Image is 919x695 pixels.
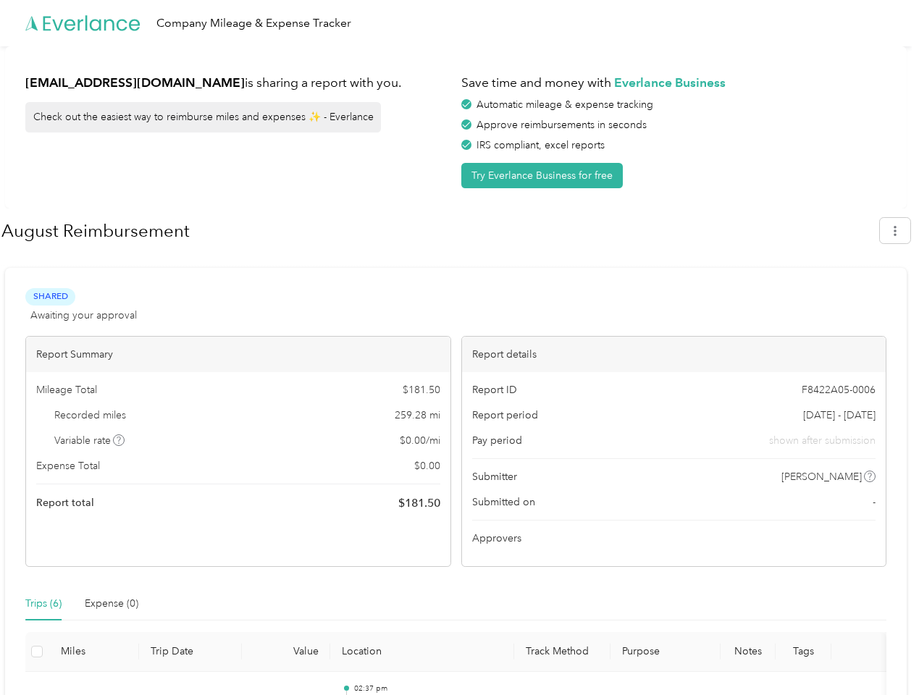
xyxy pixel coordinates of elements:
span: shown after submission [769,433,876,448]
span: Report ID [472,382,517,397]
span: F8422A05-0006 [802,382,876,397]
span: Recorded miles [54,408,126,423]
span: $ 0.00 [414,458,440,473]
span: [DATE] - [DATE] [803,408,876,423]
span: Submitter [472,469,517,484]
span: [PERSON_NAME] [781,469,862,484]
span: Approvers [472,531,521,546]
span: $ 0.00 / mi [400,433,440,448]
span: Expense Total [36,458,100,473]
p: 02:37 pm [354,683,503,694]
div: Report Summary [26,337,450,372]
span: Pay period [472,433,522,448]
div: Report details [462,337,886,372]
h1: is sharing a report with you. [25,74,451,92]
th: Value [242,632,330,672]
h1: Save time and money with [461,74,887,92]
span: $ 181.50 [398,494,440,512]
strong: [EMAIL_ADDRESS][DOMAIN_NAME] [25,75,245,90]
span: Report period [472,408,538,423]
h1: August Reimbursement [1,214,870,248]
div: Trips (6) [25,596,62,612]
span: $ 181.50 [403,382,440,397]
span: Approve reimbursements in seconds [477,119,647,131]
th: Trip Date [139,632,242,672]
div: Check out the easiest way to reimburse miles and expenses ✨ - Everlance [25,102,381,132]
div: Expense (0) [85,596,138,612]
span: IRS compliant, excel reports [477,139,605,151]
div: Company Mileage & Expense Tracker [156,14,351,33]
th: Track Method [514,632,610,672]
span: 259.28 mi [395,408,440,423]
span: Awaiting your approval [30,308,137,323]
span: Automatic mileage & expense tracking [477,98,653,111]
th: Miles [49,632,139,672]
span: Submitted on [472,494,535,510]
button: Try Everlance Business for free [461,163,623,188]
th: Location [330,632,514,672]
th: Purpose [610,632,721,672]
span: - [873,494,876,510]
th: Notes [721,632,776,672]
span: Shared [25,288,75,305]
th: Tags [776,632,831,672]
span: Report total [36,495,94,510]
span: Variable rate [54,433,125,448]
span: Mileage Total [36,382,97,397]
strong: Everlance Business [614,75,726,90]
